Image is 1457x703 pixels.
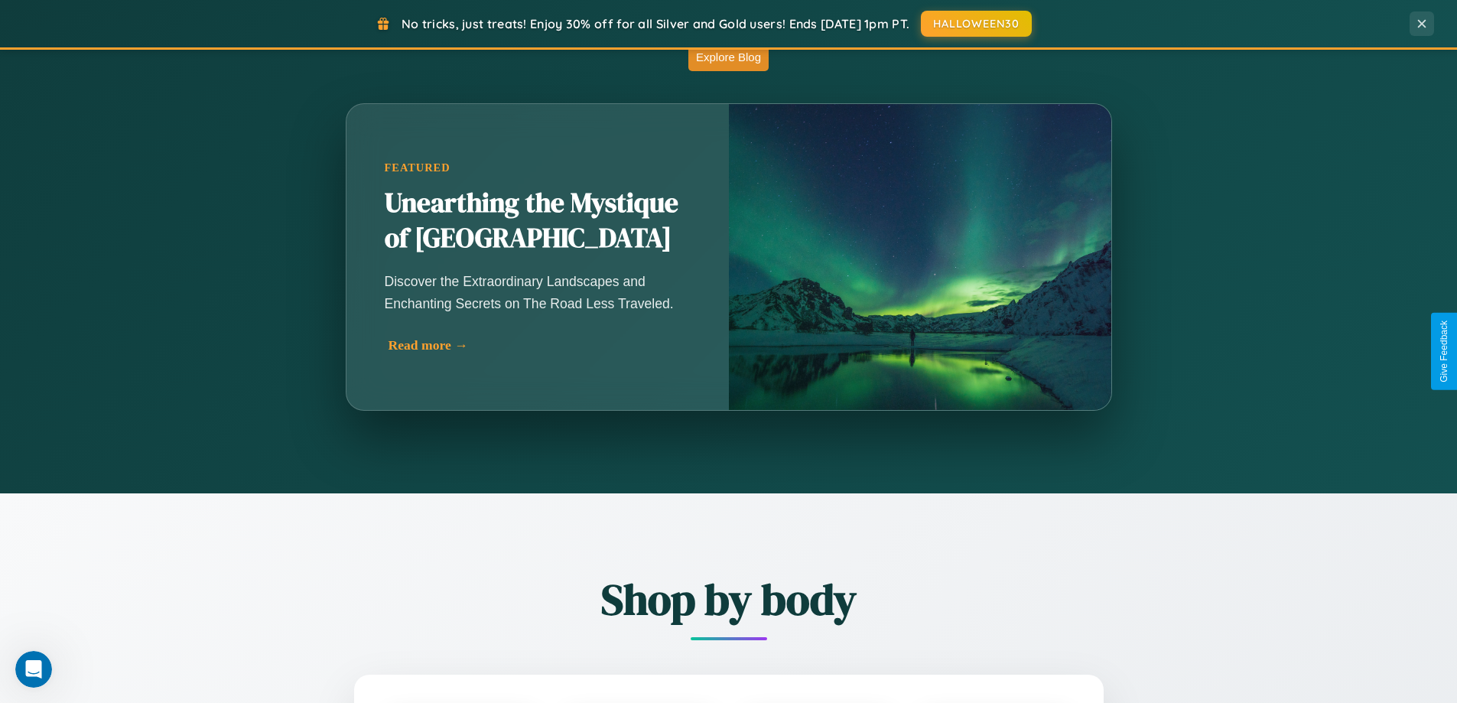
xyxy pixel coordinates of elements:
[15,651,52,688] iframe: Intercom live chat
[688,43,769,71] button: Explore Blog
[270,570,1188,629] h2: Shop by body
[385,186,691,256] h2: Unearthing the Mystique of [GEOGRAPHIC_DATA]
[402,16,909,31] span: No tricks, just treats! Enjoy 30% off for all Silver and Gold users! Ends [DATE] 1pm PT.
[389,337,694,353] div: Read more →
[385,271,691,314] p: Discover the Extraordinary Landscapes and Enchanting Secrets on The Road Less Traveled.
[385,161,691,174] div: Featured
[921,11,1032,37] button: HALLOWEEN30
[1439,321,1449,382] div: Give Feedback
